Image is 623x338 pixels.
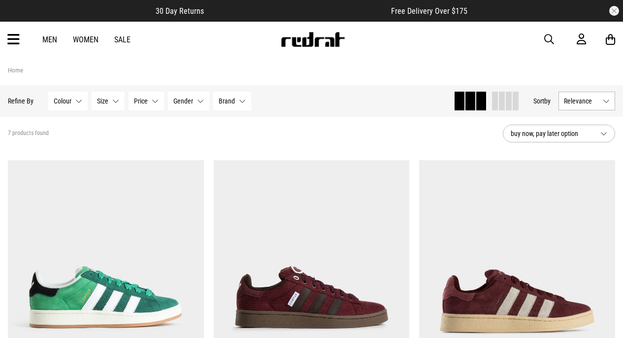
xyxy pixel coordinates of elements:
[8,130,49,137] span: 7 products found
[280,32,345,47] img: Redrat logo
[54,97,71,105] span: Colour
[48,92,88,110] button: Colour
[114,35,131,44] a: Sale
[224,6,371,16] iframe: Customer reviews powered by Trustpilot
[8,97,33,105] p: Refine By
[503,125,615,142] button: buy now, pay later option
[73,35,98,44] a: Women
[391,6,467,16] span: Free Delivery Over $175
[544,97,551,105] span: by
[8,67,23,74] a: Home
[168,92,209,110] button: Gender
[219,97,235,105] span: Brand
[173,97,193,105] span: Gender
[213,92,251,110] button: Brand
[129,92,164,110] button: Price
[134,97,148,105] span: Price
[564,97,599,105] span: Relevance
[97,97,108,105] span: Size
[92,92,125,110] button: Size
[558,92,615,110] button: Relevance
[156,6,204,16] span: 30 Day Returns
[533,95,551,107] button: Sortby
[511,128,592,139] span: buy now, pay later option
[42,35,57,44] a: Men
